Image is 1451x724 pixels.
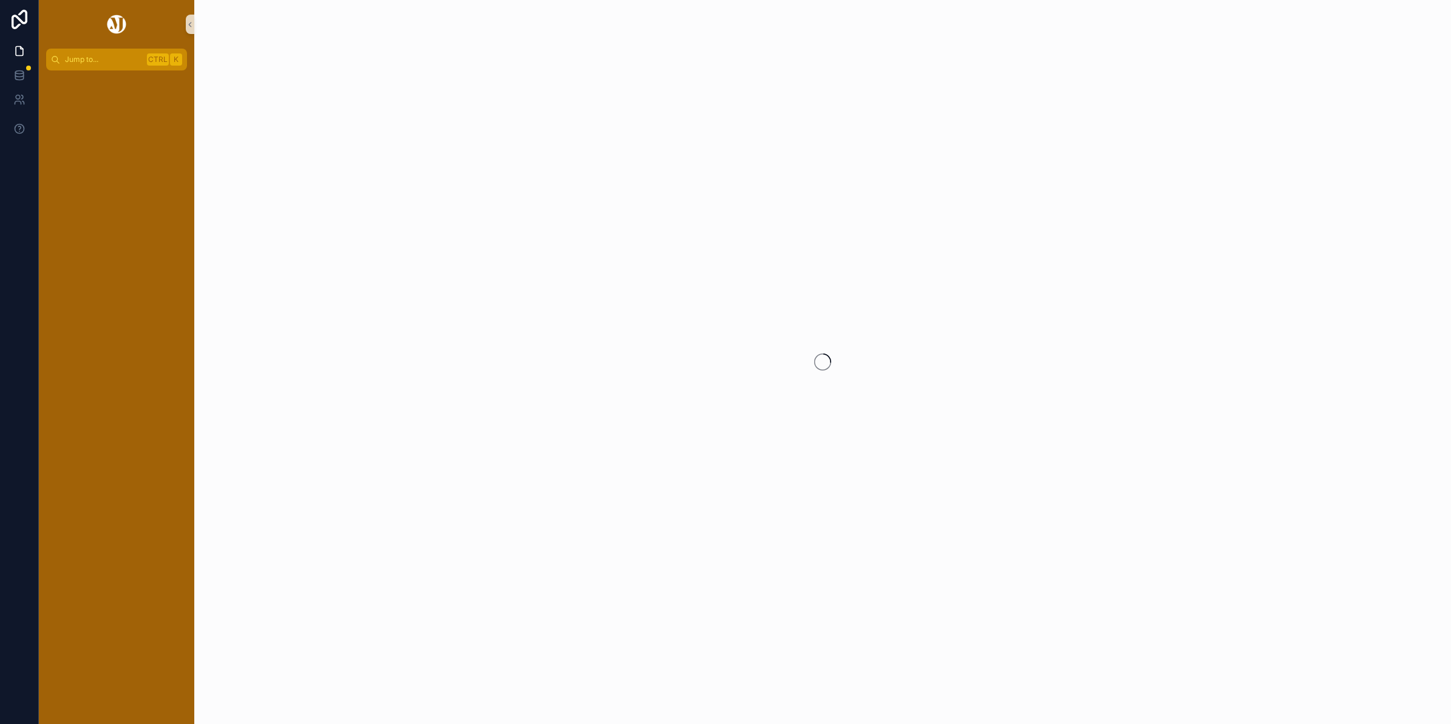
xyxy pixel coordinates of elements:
span: Jump to... [65,55,142,64]
span: Ctrl [147,53,169,66]
button: Jump to...CtrlK [46,49,187,70]
img: App logo [105,15,128,34]
div: scrollable content [39,70,194,92]
span: K [171,55,181,64]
